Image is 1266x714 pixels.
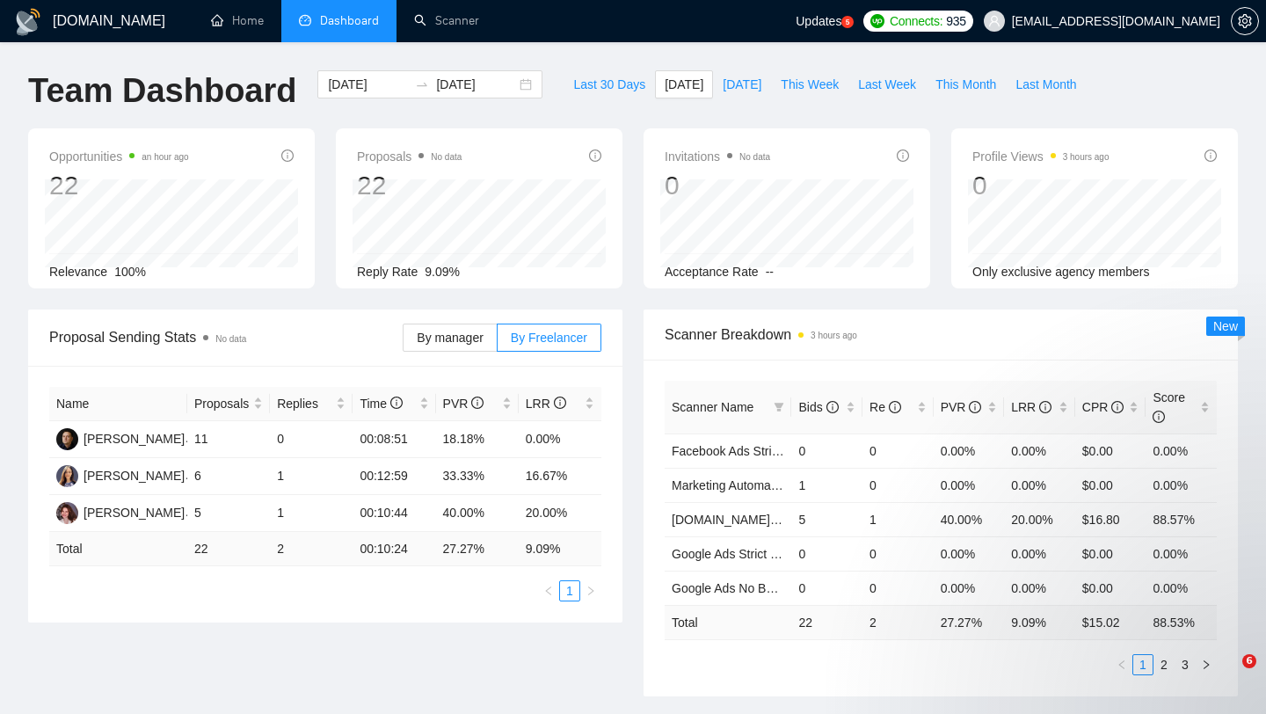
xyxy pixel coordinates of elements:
[415,77,429,91] span: swap-right
[791,433,862,468] td: 0
[935,75,996,94] span: This Month
[1153,390,1185,424] span: Score
[897,149,909,162] span: info-circle
[56,468,185,482] a: IV[PERSON_NAME]
[870,14,884,28] img: upwork-logo.png
[841,16,854,28] a: 5
[49,146,189,167] span: Opportunities
[299,14,311,26] span: dashboard
[934,433,1005,468] td: 0.00%
[791,605,862,639] td: 22
[436,532,519,566] td: 27.27 %
[360,397,402,411] span: Time
[889,401,901,413] span: info-circle
[791,536,862,571] td: 0
[589,149,601,162] span: info-circle
[770,394,788,420] span: filter
[665,605,791,639] td: Total
[723,75,761,94] span: [DATE]
[519,495,601,532] td: 20.00%
[1153,411,1165,423] span: info-circle
[988,15,1000,27] span: user
[187,495,270,532] td: 5
[49,387,187,421] th: Name
[187,532,270,566] td: 22
[672,444,849,458] a: Facebook Ads Strict Budget - V2
[858,75,916,94] span: Last Week
[436,421,519,458] td: 18.18%
[84,503,185,522] div: [PERSON_NAME]
[969,401,981,413] span: info-circle
[1146,502,1217,536] td: 88.57%
[796,14,841,28] span: Updates
[1063,152,1110,162] time: 3 hours ago
[862,468,934,502] td: 0
[672,547,809,561] a: Google Ads Strict Budget
[1111,401,1124,413] span: info-circle
[526,397,566,411] span: LRR
[665,75,703,94] span: [DATE]
[56,428,78,450] img: DS
[49,532,187,566] td: Total
[270,532,353,566] td: 2
[357,265,418,279] span: Reply Rate
[56,505,185,519] a: LY[PERSON_NAME]
[869,400,901,414] span: Re
[791,571,862,605] td: 0
[519,532,601,566] td: 9.09 %
[946,11,965,31] span: 935
[1039,401,1051,413] span: info-circle
[560,581,579,601] a: 1
[14,8,42,36] img: logo
[84,429,185,448] div: [PERSON_NAME]
[672,400,753,414] span: Scanner Name
[862,605,934,639] td: 2
[672,581,797,595] a: Google Ads No Budget
[1004,433,1075,468] td: 0.00%
[1075,536,1146,571] td: $0.00
[538,580,559,601] button: left
[187,387,270,421] th: Proposals
[862,571,934,605] td: 0
[934,502,1005,536] td: 40.00%
[353,495,435,532] td: 00:10:44
[890,11,942,31] span: Connects:
[554,397,566,409] span: info-circle
[1004,468,1075,502] td: 0.00%
[934,536,1005,571] td: 0.00%
[972,146,1110,167] span: Profile Views
[328,75,408,94] input: Start date
[848,70,926,98] button: Last Week
[811,331,857,340] time: 3 hours ago
[1213,319,1238,333] span: New
[1146,433,1217,468] td: 0.00%
[425,265,460,279] span: 9.09%
[28,70,296,112] h1: Team Dashboard
[862,502,934,536] td: 1
[739,152,770,162] span: No data
[665,146,770,167] span: Invitations
[672,513,955,527] a: [DOMAIN_NAME] & other tools - [PERSON_NAME]
[415,77,429,91] span: to
[270,387,353,421] th: Replies
[49,326,403,348] span: Proposal Sending Stats
[56,465,78,487] img: IV
[941,400,982,414] span: PVR
[713,70,771,98] button: [DATE]
[194,394,250,413] span: Proposals
[1111,654,1132,675] li: Previous Page
[519,421,601,458] td: 0.00%
[114,265,146,279] span: 100%
[84,466,185,485] div: [PERSON_NAME]
[826,401,839,413] span: info-circle
[573,75,645,94] span: Last 30 Days
[1146,536,1217,571] td: 0.00%
[580,580,601,601] button: right
[934,468,1005,502] td: 0.00%
[655,70,713,98] button: [DATE]
[1146,468,1217,502] td: 0.00%
[1242,654,1256,668] span: 6
[791,502,862,536] td: 5
[580,580,601,601] li: Next Page
[1206,654,1248,696] iframe: Intercom live chat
